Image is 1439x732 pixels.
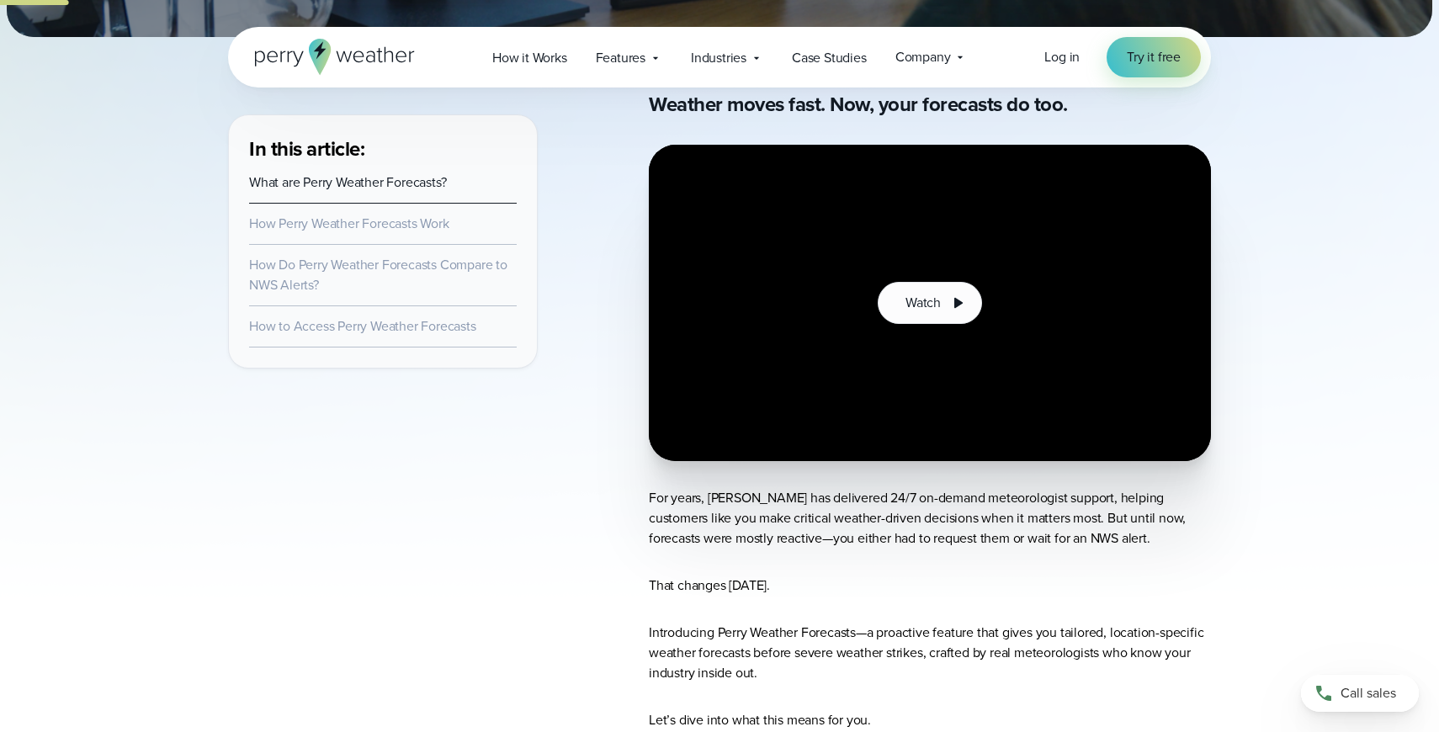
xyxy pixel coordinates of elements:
h3: Weather moves fast. Now, your forecasts do too. [649,91,1211,118]
a: Try it free [1107,37,1201,77]
span: Features [596,48,645,68]
p: Let’s dive into what this means for you. [649,710,1211,730]
span: Company [895,47,951,67]
span: Industries [691,48,746,68]
p: Introducing Perry Weather Forecasts—a proactive feature that gives you tailored, location-specifi... [649,623,1211,683]
a: What are Perry Weather Forecasts? [249,172,446,192]
span: Try it free [1127,47,1181,67]
a: Call sales [1301,675,1419,712]
span: How it Works [492,48,567,68]
h3: In this article: [249,135,517,162]
span: Call sales [1341,683,1396,703]
a: How it Works [478,40,581,75]
span: Case Studies [792,48,867,68]
span: Watch [905,293,941,313]
a: How Perry Weather Forecasts Work [249,214,449,233]
p: That changes [DATE]. [649,576,1211,596]
a: Case Studies [778,40,881,75]
p: For years, [PERSON_NAME] has delivered 24/7 on-demand meteorologist support, helping customers li... [649,488,1211,549]
a: Log in [1044,47,1080,67]
button: Watch [878,282,982,324]
span: Log in [1044,47,1080,66]
a: How Do Perry Weather Forecasts Compare to NWS Alerts? [249,255,507,294]
a: How to Access Perry Weather Forecasts [249,316,476,336]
